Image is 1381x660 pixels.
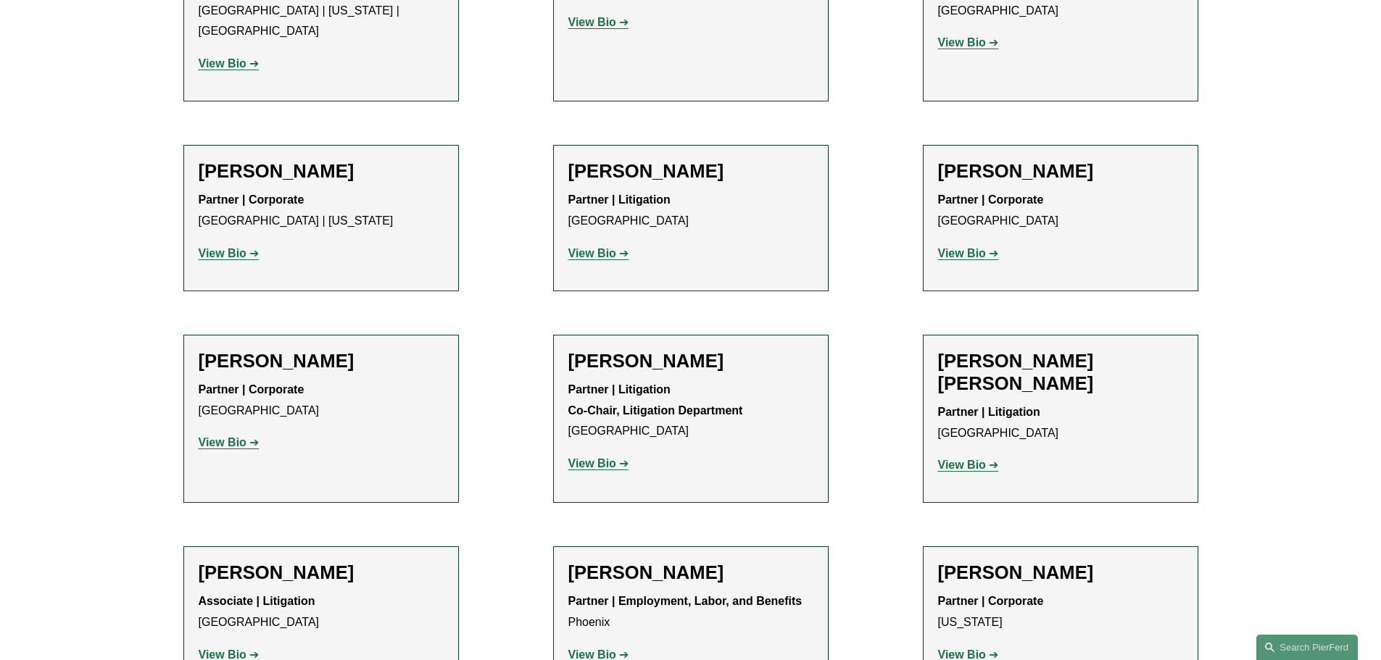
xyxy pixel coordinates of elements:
strong: View Bio [938,36,986,49]
a: View Bio [938,247,999,259]
p: [US_STATE] [938,591,1183,633]
h2: [PERSON_NAME] [199,160,444,183]
h2: [PERSON_NAME] [568,160,813,183]
h2: [PERSON_NAME] [PERSON_NAME] [938,350,1183,395]
strong: Partner | Litigation [938,406,1040,418]
p: [GEOGRAPHIC_DATA] [938,402,1183,444]
p: [GEOGRAPHIC_DATA] [568,380,813,442]
a: View Bio [199,247,260,259]
strong: View Bio [568,247,616,259]
p: [GEOGRAPHIC_DATA] [199,591,444,633]
h2: [PERSON_NAME] [568,561,813,584]
strong: View Bio [199,57,246,70]
a: View Bio [938,36,999,49]
h2: [PERSON_NAME] [938,160,1183,183]
a: View Bio [938,459,999,471]
strong: View Bio [199,436,246,448]
p: Phoenix [568,591,813,633]
strong: View Bio [938,247,986,259]
strong: Partner | Litigation [568,193,671,206]
p: [GEOGRAPHIC_DATA] | [US_STATE] [199,190,444,232]
p: [GEOGRAPHIC_DATA] [199,380,444,422]
strong: View Bio [568,457,616,469]
a: Search this site [1256,635,1358,660]
strong: View Bio [568,16,616,28]
a: View Bio [199,436,260,448]
strong: Partner | Corporate [199,193,304,206]
h2: [PERSON_NAME] [938,561,1183,584]
strong: View Bio [938,459,986,471]
p: [GEOGRAPHIC_DATA] [938,190,1183,232]
strong: View Bio [199,247,246,259]
strong: Partner | Employment, Labor, and Benefits [568,595,803,607]
a: View Bio [568,16,629,28]
a: View Bio [199,57,260,70]
p: [GEOGRAPHIC_DATA] [568,190,813,232]
strong: Partner | Corporate [938,193,1044,206]
strong: Partner | Corporate [938,595,1044,607]
a: View Bio [568,247,629,259]
strong: Associate | Litigation [199,595,315,607]
h2: [PERSON_NAME] [568,350,813,372]
h2: [PERSON_NAME] [199,561,444,584]
a: View Bio [568,457,629,469]
strong: Partner | Litigation Co-Chair, Litigation Department [568,383,743,417]
strong: Partner | Corporate [199,383,304,396]
h2: [PERSON_NAME] [199,350,444,372]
